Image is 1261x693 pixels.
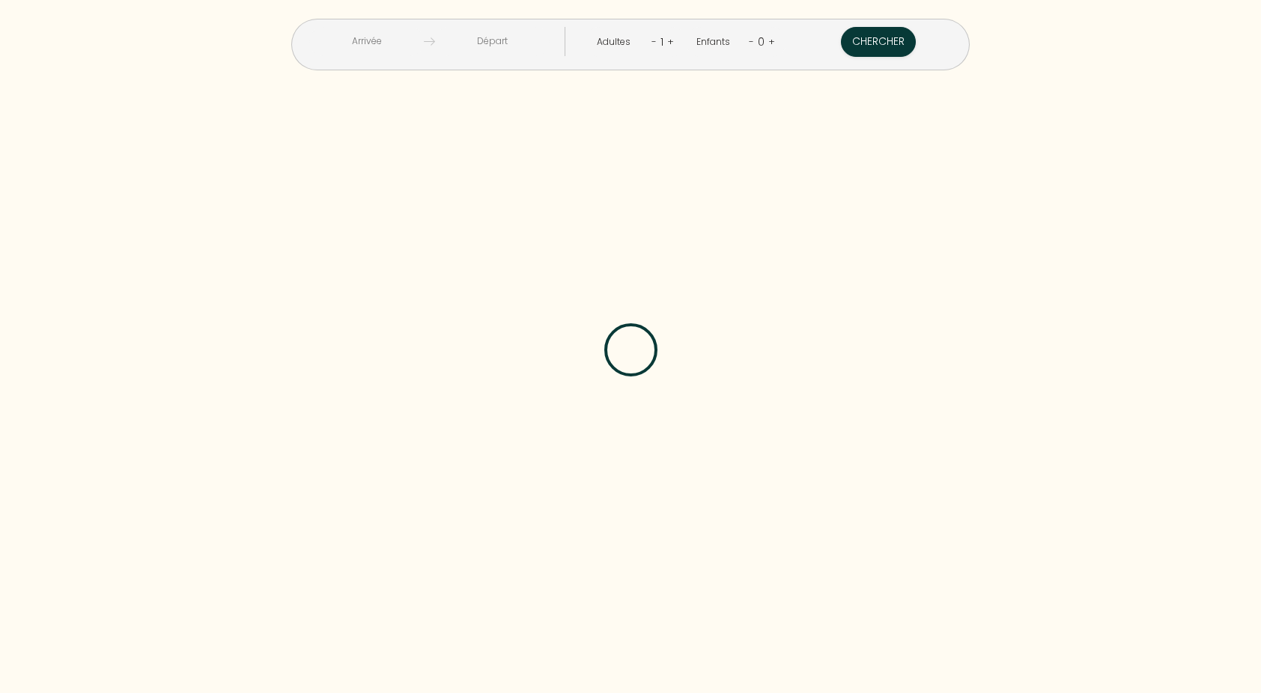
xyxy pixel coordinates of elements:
a: - [749,34,754,49]
img: guests [424,36,435,47]
div: 1 [657,30,667,54]
a: + [667,34,674,49]
input: Départ [435,27,550,56]
div: 0 [754,30,768,54]
div: Adultes [597,35,636,49]
a: + [768,34,775,49]
button: Chercher [841,27,916,57]
input: Arrivée [309,27,424,56]
a: - [651,34,657,49]
div: Enfants [696,35,735,49]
